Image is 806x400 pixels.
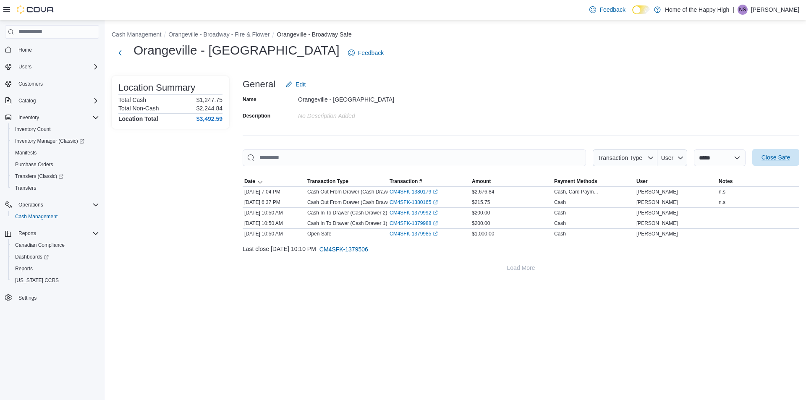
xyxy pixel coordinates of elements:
[12,124,99,134] span: Inventory Count
[15,44,99,55] span: Home
[358,49,384,57] span: Feedback
[12,136,88,146] a: Inventory Manager (Classic)
[472,209,490,216] span: $200.00
[2,199,102,211] button: Operations
[15,293,40,303] a: Settings
[2,227,102,239] button: Reports
[243,208,306,218] div: [DATE] 10:50 AM
[8,275,102,286] button: [US_STATE] CCRS
[112,44,128,61] button: Next
[2,95,102,107] button: Catalog
[739,5,746,15] span: NS
[298,93,411,103] div: Orangeville - [GEOGRAPHIC_DATA]
[636,188,678,195] span: [PERSON_NAME]
[2,44,102,56] button: Home
[12,148,40,158] a: Manifests
[433,200,438,205] svg: External link
[15,79,46,89] a: Customers
[472,188,494,195] span: $2,676.84
[196,97,222,103] p: $1,247.75
[277,31,351,38] button: Orangeville - Broadway Safe
[390,220,438,227] a: CM4SFK-1379988External link
[12,264,36,274] a: Reports
[307,199,398,206] p: Cash Out From Drawer (Cash Drawer 2)
[243,229,306,239] div: [DATE] 10:50 AM
[8,123,102,135] button: Inventory Count
[15,292,99,303] span: Settings
[390,188,438,195] a: CM4SFK-1380179External link
[8,251,102,263] a: Dashboards
[472,230,494,237] span: $1,000.00
[307,230,331,237] p: Open Safe
[12,275,99,285] span: Washington CCRS
[196,105,222,112] p: $2,244.84
[554,230,566,237] div: Cash
[554,178,597,185] span: Payment Methods
[12,183,99,193] span: Transfers
[433,221,438,226] svg: External link
[15,254,49,260] span: Dashboards
[636,199,678,206] span: [PERSON_NAME]
[118,105,159,112] h6: Total Non-Cash
[18,47,32,53] span: Home
[244,178,255,185] span: Date
[15,62,99,72] span: Users
[15,200,99,210] span: Operations
[168,31,270,38] button: Orangeville - Broadway - Fire & Flower
[470,176,552,186] button: Amount
[390,230,438,237] a: CM4SFK-1379985External link
[243,149,586,166] input: This is a search bar. As you type, the results lower in the page will automatically filter.
[635,176,717,186] button: User
[15,228,39,238] button: Reports
[8,211,102,222] button: Cash Management
[12,171,67,181] a: Transfers (Classic)
[597,154,642,161] span: Transaction Type
[296,80,306,89] span: Edit
[719,188,725,195] span: n.s
[243,197,306,207] div: [DATE] 6:37 PM
[12,124,54,134] a: Inventory Count
[316,241,372,258] button: CM4SFK-1379506
[319,245,368,254] span: CM4SFK-1379506
[18,295,37,301] span: Settings
[15,126,51,133] span: Inventory Count
[390,199,438,206] a: CM4SFK-1380165External link
[12,252,52,262] a: Dashboards
[5,40,99,326] nav: Complex example
[18,201,43,208] span: Operations
[112,31,161,38] button: Cash Management
[243,79,275,89] h3: General
[12,240,99,250] span: Canadian Compliance
[15,96,99,106] span: Catalog
[307,188,398,195] p: Cash Out From Drawer (Cash Drawer 1)
[8,182,102,194] button: Transfers
[433,189,438,194] svg: External link
[12,171,99,181] span: Transfers (Classic)
[196,115,222,122] h4: $3,492.59
[345,44,387,61] a: Feedback
[243,218,306,228] div: [DATE] 10:50 AM
[472,199,490,206] span: $215.75
[15,185,36,191] span: Transfers
[552,176,635,186] button: Payment Methods
[12,240,68,250] a: Canadian Compliance
[554,220,566,227] div: Cash
[390,178,422,185] span: Transaction #
[665,5,729,15] p: Home of the Happy High
[390,209,438,216] a: CM4SFK-1379992External link
[15,138,84,144] span: Inventory Manager (Classic)
[586,1,628,18] a: Feedback
[472,178,491,185] span: Amount
[243,96,256,103] label: Name
[15,96,39,106] button: Catalog
[8,170,102,182] a: Transfers (Classic)
[18,81,43,87] span: Customers
[733,5,734,15] p: |
[18,63,31,70] span: Users
[243,112,270,119] label: Description
[388,176,470,186] button: Transaction #
[243,241,799,258] div: Last close [DATE] 10:10 PM
[307,178,348,185] span: Transaction Type
[18,97,36,104] span: Catalog
[12,159,99,170] span: Purchase Orders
